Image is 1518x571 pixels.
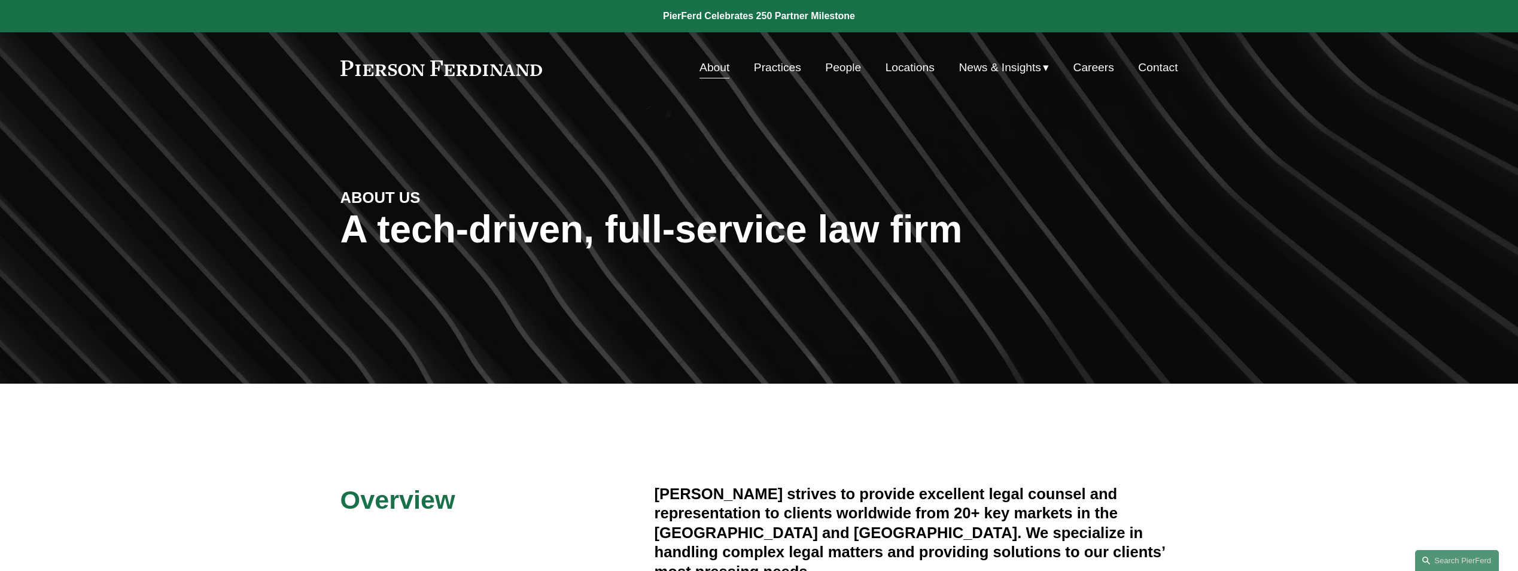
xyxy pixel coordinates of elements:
[886,56,935,79] a: Locations
[754,56,801,79] a: Practices
[959,56,1049,79] a: folder dropdown
[1138,56,1178,79] a: Contact
[340,189,421,206] strong: ABOUT US
[959,57,1041,78] span: News & Insights
[1073,56,1114,79] a: Careers
[340,485,455,514] span: Overview
[340,208,1178,251] h1: A tech-driven, full-service law firm
[699,56,729,79] a: About
[1415,550,1499,571] a: Search this site
[825,56,861,79] a: People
